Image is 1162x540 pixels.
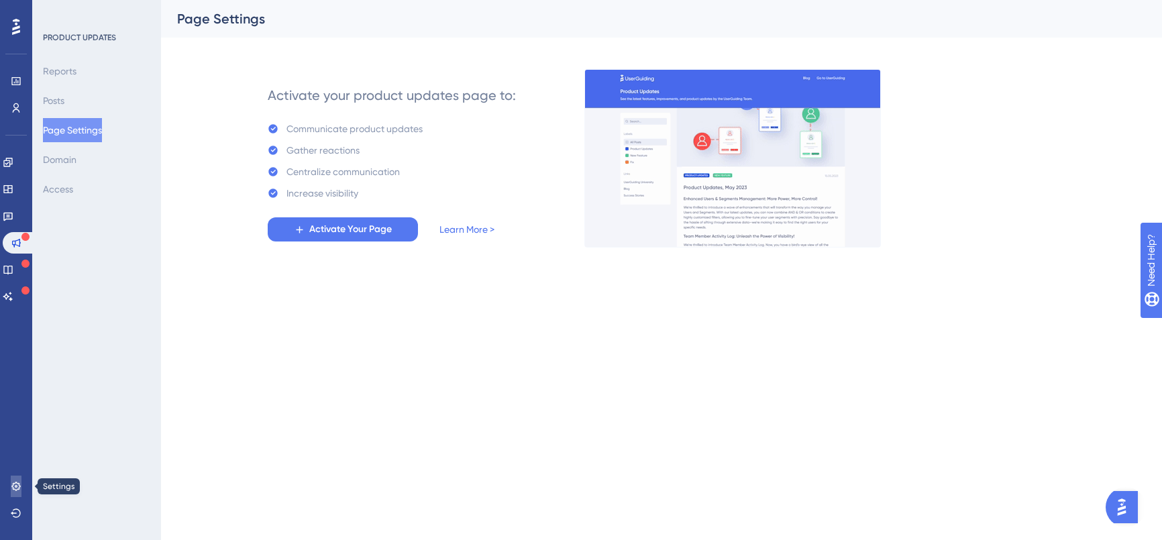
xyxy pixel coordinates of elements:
[43,177,73,201] button: Access
[286,185,358,201] div: Increase visibility
[43,59,76,83] button: Reports
[43,89,64,113] button: Posts
[309,221,392,237] span: Activate Your Page
[439,221,494,237] a: Learn More >
[43,118,102,142] button: Page Settings
[43,148,76,172] button: Domain
[32,3,84,19] span: Need Help?
[177,9,1112,28] div: Page Settings
[268,217,418,241] button: Activate Your Page
[268,86,516,105] div: Activate your product updates page to:
[1106,487,1146,527] iframe: UserGuiding AI Assistant Launcher
[286,164,400,180] div: Centralize communication
[43,32,116,43] div: PRODUCT UPDATES
[286,142,360,158] div: Gather reactions
[584,69,881,248] img: 253145e29d1258e126a18a92d52e03bb.gif
[286,121,423,137] div: Communicate product updates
